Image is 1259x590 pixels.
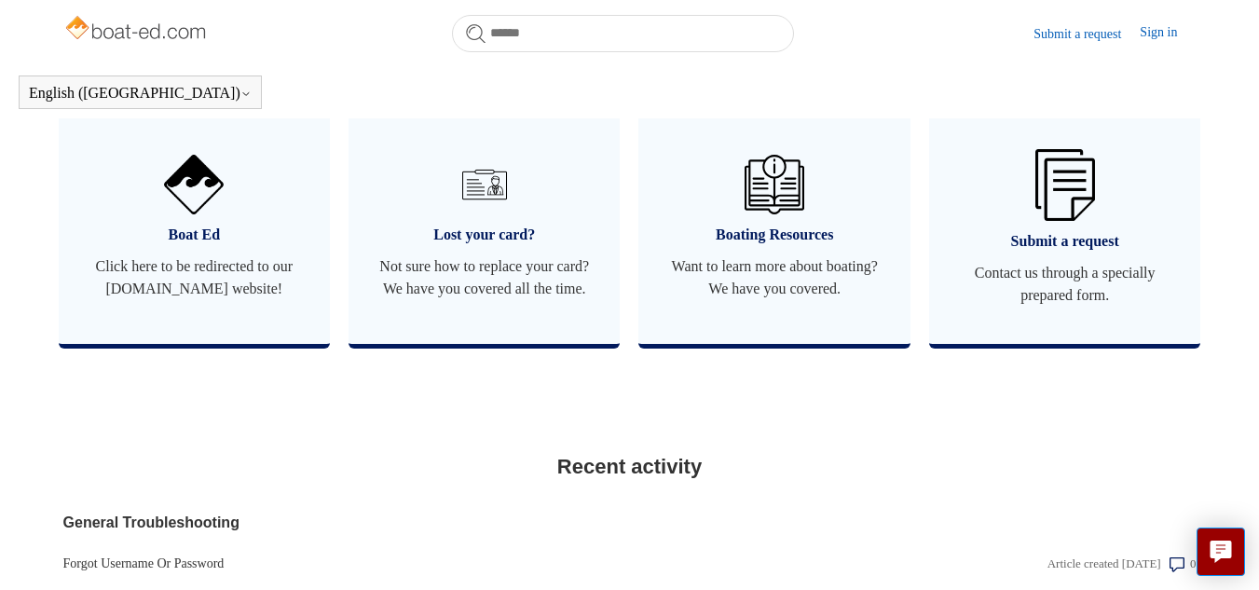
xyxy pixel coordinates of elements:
img: 01HZPCYVT14CG9T703FEE4SFXC [455,155,514,214]
a: Submit a request Contact us through a specially prepared form. [929,112,1200,344]
span: Contact us through a specially prepared form. [957,262,1172,307]
img: 01HZPCYVZMCNPYXCC0DPA2R54M [745,155,804,214]
a: General Troubleshooting [63,512,856,534]
span: Want to learn more about boating? We have you covered. [666,255,882,300]
button: English ([GEOGRAPHIC_DATA]) [29,85,252,102]
input: Search [452,15,794,52]
a: Forgot Username Or Password [63,554,856,573]
img: Boat-Ed Help Center home page [63,11,212,48]
a: Boat Ed Click here to be redirected to our [DOMAIN_NAME] website! [59,112,330,344]
h2: Recent activity [63,451,1197,482]
span: Submit a request [957,230,1172,253]
span: Boat Ed [87,224,302,246]
a: Lost your card? Not sure how to replace your card? We have you covered all the time. [349,112,620,344]
div: Article created [DATE] [1047,555,1161,573]
a: Sign in [1140,22,1196,45]
button: Live chat [1197,528,1245,576]
img: 01HZPCYVNCVF44JPJQE4DN11EA [164,155,224,214]
span: Not sure how to replace your card? We have you covered all the time. [376,255,592,300]
span: Boating Resources [666,224,882,246]
img: 01HZPCYW3NK71669VZTW7XY4G9 [1035,149,1095,221]
span: Lost your card? [376,224,592,246]
span: Click here to be redirected to our [DOMAIN_NAME] website! [87,255,302,300]
a: Boating Resources Want to learn more about boating? We have you covered. [638,112,910,344]
a: Submit a request [1033,24,1140,44]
